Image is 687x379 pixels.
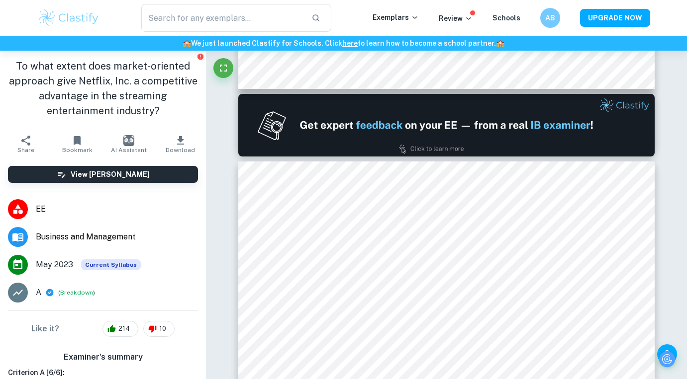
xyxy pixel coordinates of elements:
div: 10 [143,321,175,337]
button: View [PERSON_NAME] [8,166,198,183]
p: Exemplars [373,12,419,23]
span: 🏫 [183,39,191,47]
input: Search for any exemplars... [141,4,304,32]
h6: Criterion A [ 6 / 6 ]: [8,367,198,378]
button: UPGRADE NOW [580,9,650,27]
div: 214 [102,321,138,337]
span: Share [17,147,34,153]
button: AI Assistant [103,130,155,158]
h6: We just launched Clastify for Schools. Click to learn how to become a school partner. [2,38,685,49]
h1: To what extent does market-oriented approach give Netflix, Inc. a competitive advantage in the st... [8,59,198,118]
button: AB [540,8,560,28]
img: AI Assistant [123,135,134,146]
span: EE [36,203,198,215]
span: AI Assistant [111,147,147,153]
span: 🏫 [496,39,504,47]
p: Review [439,13,473,24]
span: 214 [113,324,135,334]
span: 10 [154,324,172,334]
span: Current Syllabus [81,259,141,270]
a: here [342,39,358,47]
button: Report issue [196,53,204,60]
p: A [36,287,41,299]
button: Download [155,130,206,158]
span: Business and Management [36,231,198,243]
div: This exemplar is based on the current syllabus. Feel free to refer to it for inspiration/ideas wh... [81,259,141,270]
button: Fullscreen [213,58,233,78]
span: May 2023 [36,259,73,271]
span: ( ) [58,288,95,298]
span: Bookmark [62,147,93,153]
span: Download [166,147,195,153]
button: Breakdown [60,288,93,297]
h6: View [PERSON_NAME] [71,169,150,180]
img: Ad [238,94,655,156]
button: Help and Feedback [657,344,677,364]
h6: Like it? [31,323,59,335]
h6: Examiner's summary [4,351,202,363]
button: Bookmark [52,130,103,158]
a: Schools [492,14,520,22]
img: Clastify logo [37,8,100,28]
h6: AB [544,12,556,23]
